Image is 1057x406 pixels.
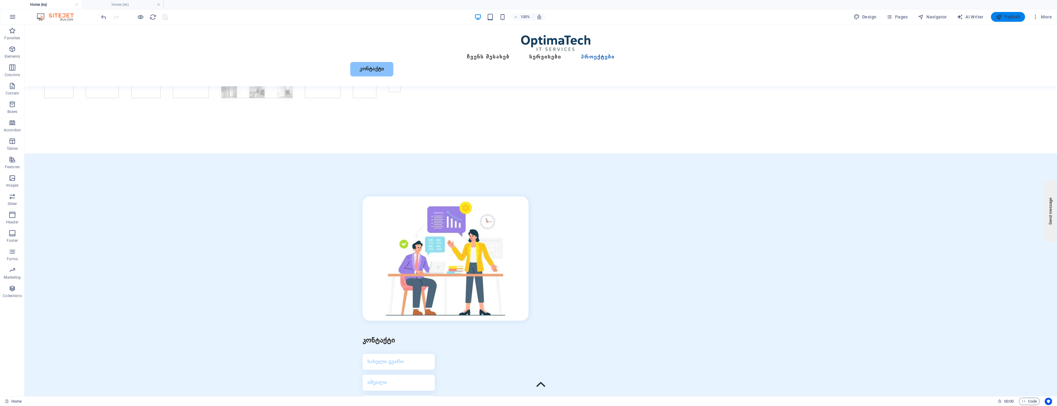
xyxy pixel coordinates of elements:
[7,257,18,261] p: Forms
[137,13,144,21] button: Click here to leave preview mode and continue editing
[511,13,533,21] button: 100%
[884,12,910,22] button: Pages
[1019,398,1040,405] button: Code
[5,164,20,169] p: Features
[35,13,81,21] img: Editor Logo
[149,13,156,21] button: reload
[954,12,986,22] button: AI Writer
[149,14,156,21] i: Reload page
[996,14,1020,20] span: Publish
[1004,398,1014,405] span: 00 00
[5,72,20,77] p: Columns
[5,5,57,10] div: Send message
[7,238,18,243] p: Footer
[1032,14,1052,20] span: More
[536,14,542,20] i: On resize automatically adjust zoom level to fit chosen device.
[851,12,879,22] div: Design (Ctrl+Alt+Y)
[1022,398,1037,405] span: Code
[1008,399,1009,404] span: :
[854,14,877,20] span: Design
[7,109,18,114] p: Boxes
[6,91,19,96] p: Content
[100,13,107,21] button: undo
[100,14,107,21] i: Undo: Delete elements (Ctrl+Z)
[998,398,1014,405] h6: Session time
[8,201,17,206] p: Slider
[5,398,22,405] a: Click to cancel selection. Double-click to open Pages
[5,54,20,59] p: Elements
[1030,12,1054,22] button: More
[1018,154,1032,217] iframe: chat widget
[6,183,19,188] p: Images
[4,36,20,41] p: Favorites
[1045,398,1052,405] button: Usercentrics
[915,12,949,22] button: Navigator
[957,14,984,20] span: AI Writer
[7,146,18,151] p: Tables
[3,293,22,298] p: Collections
[4,275,21,280] p: Marketing
[521,13,530,21] h6: 100%
[82,1,163,8] h4: Home (en)
[991,12,1025,22] button: Publish
[851,12,879,22] button: Design
[886,14,908,20] span: Pages
[4,128,21,133] p: Accordion
[918,14,947,20] span: Navigator
[6,220,18,225] p: Header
